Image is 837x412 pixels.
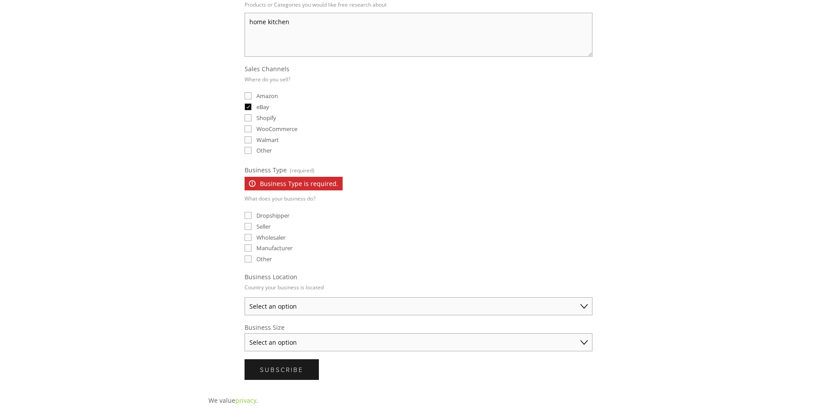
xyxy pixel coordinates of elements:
input: eBay [245,103,252,110]
span: Subscribe [260,365,303,374]
a: privacy [235,396,256,405]
span: Manufacturer [256,244,292,252]
span: Dropshipper [256,211,289,219]
input: Shopify [245,114,252,121]
input: WooCommerce [245,125,252,132]
span: Seller [256,222,270,230]
span: Amazon [256,92,278,100]
input: Manufacturer [245,244,252,252]
p: What does your business do? [245,192,343,205]
p: Where do you sell? [245,73,290,86]
textarea: home kitchen [245,13,592,57]
button: SubscribeSubscribe [245,359,319,380]
span: Business Size [245,323,285,332]
input: Wholesaler [245,234,252,241]
span: Other [256,255,272,263]
span: Business Type [245,166,287,174]
select: Business Location [245,297,592,315]
input: Other [245,255,252,263]
input: Other [245,147,252,154]
span: Sales Channels [245,65,289,73]
span: WooCommerce [256,125,297,133]
input: Walmart [245,136,252,143]
span: Other [256,146,272,154]
p: Business Type is required. [245,177,343,190]
input: Seller [245,223,252,230]
input: Dropshipper [245,212,252,219]
span: Business Location [245,273,297,281]
input: Amazon [245,92,252,99]
span: eBay [256,103,269,111]
span: Walmart [256,136,279,144]
p: Country your business is located [245,281,324,294]
select: Business Size [245,333,592,351]
span: Wholesaler [256,233,285,241]
p: We value . [208,395,629,406]
span: Shopify [256,114,276,122]
span: (required) [290,164,314,177]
